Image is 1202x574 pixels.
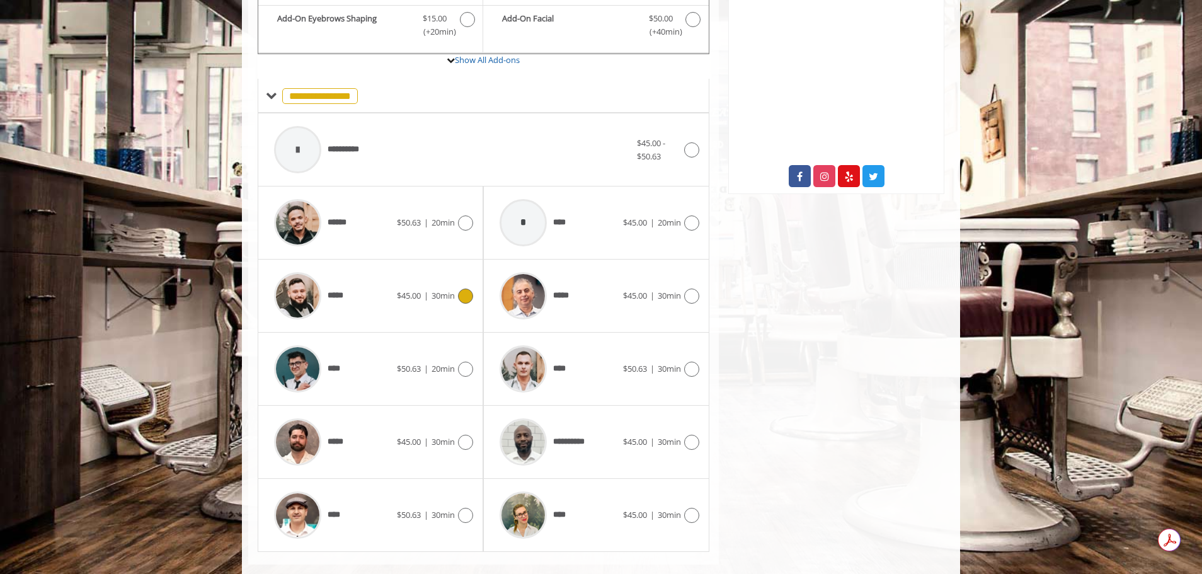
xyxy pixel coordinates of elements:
span: 20min [432,217,455,228]
span: | [424,290,428,301]
span: $45.00 [623,436,647,447]
span: | [650,436,655,447]
b: Add-On Facial [502,12,636,38]
span: | [650,509,655,520]
span: $50.00 [649,12,673,25]
span: | [424,217,428,228]
span: | [650,363,655,374]
span: $45.00 [397,290,421,301]
span: 20min [658,217,681,228]
span: (+20min ) [416,25,454,38]
a: Show All Add-ons [455,54,520,66]
span: (+40min ) [642,25,679,38]
span: | [424,509,428,520]
span: 30min [658,509,681,520]
span: | [424,363,428,374]
span: 30min [432,436,455,447]
span: $15.00 [423,12,447,25]
b: Add-On Eyebrows Shaping [277,12,410,38]
span: 20min [432,363,455,374]
span: 30min [658,436,681,447]
span: | [650,217,655,228]
span: | [650,290,655,301]
span: $50.63 [397,217,421,228]
span: 30min [432,509,455,520]
span: 30min [432,290,455,301]
label: Add-On Facial [489,12,702,42]
label: Add-On Eyebrows Shaping [265,12,476,42]
span: $50.63 [397,509,421,520]
span: 30min [658,290,681,301]
span: | [424,436,428,447]
span: $45.00 [623,217,647,228]
span: $45.00 [623,290,647,301]
span: $45.00 [623,509,647,520]
span: 30min [658,363,681,374]
span: $45.00 - $50.63 [637,137,665,162]
span: $50.63 [623,363,647,374]
span: $50.63 [397,363,421,374]
span: $45.00 [397,436,421,447]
